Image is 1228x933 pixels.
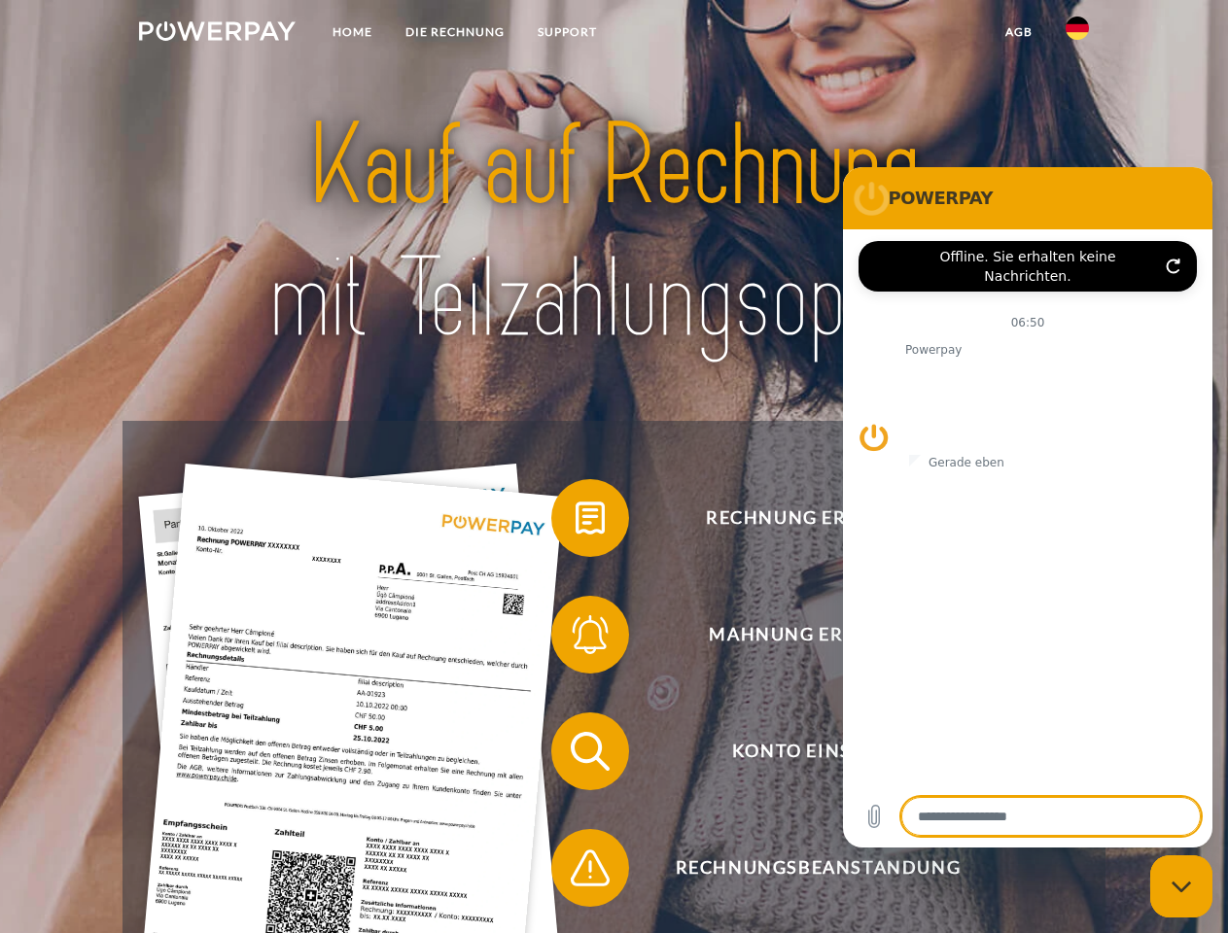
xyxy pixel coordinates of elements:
iframe: Messaging-Fenster [843,167,1212,847]
a: SUPPORT [521,15,614,50]
span: Konto einsehen [579,712,1056,790]
span: Rechnung erhalten? [579,479,1056,557]
a: Home [316,15,389,50]
button: Mahnung erhalten? [551,596,1057,674]
a: DIE RECHNUNG [389,15,521,50]
button: Rechnungsbeanstandung [551,829,1057,907]
img: qb_bell.svg [566,610,614,659]
button: Rechnung erhalten? [551,479,1057,557]
a: agb [989,15,1049,50]
img: logo-powerpay-white.svg [139,21,296,41]
button: Konto einsehen [551,712,1057,790]
span: Rechnungsbeanstandung [579,829,1056,907]
img: qb_bill.svg [566,494,614,542]
img: qb_warning.svg [566,844,614,892]
img: de [1066,17,1089,40]
img: qb_search.svg [566,727,614,776]
span: Mahnung erhalten? [579,596,1056,674]
iframe: Schaltfläche zum Öffnen des Messaging-Fensters; Konversation läuft [1150,855,1212,917]
img: title-powerpay_de.svg [186,93,1042,372]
